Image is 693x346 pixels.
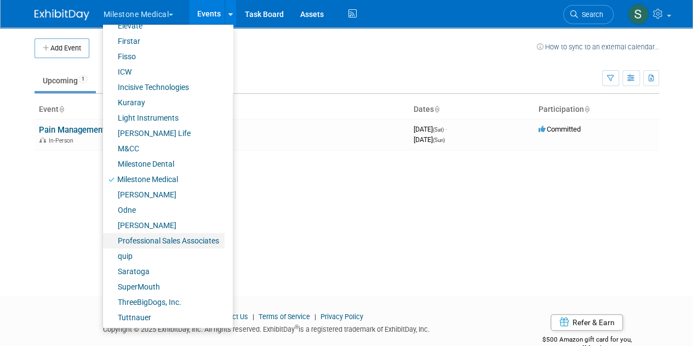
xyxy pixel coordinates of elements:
img: Sam Murphy [628,4,649,25]
a: Milestone Dental [103,156,225,172]
a: How to sync to an external calendar... [537,43,659,51]
span: | [312,313,319,321]
a: Odne [103,202,225,218]
th: Participation [534,100,659,119]
div: Copyright © 2025 ExhibitDay, Inc. All rights reserved. ExhibitDay is a registered trademark of Ex... [35,322,499,334]
a: Sort by Start Date [434,105,439,114]
a: Sort by Participation Type [584,105,589,114]
a: Kuraray [103,95,225,110]
sup: ® [295,324,299,330]
th: Dates [409,100,534,119]
span: In-Person [49,137,77,144]
a: SuperMouth [103,279,225,294]
img: ExhibitDay [35,9,89,20]
span: - [445,125,447,133]
span: | [250,313,257,321]
a: Refer & Earn [551,314,623,331]
span: (Sun) [433,137,445,143]
a: Light Instruments [103,110,225,126]
a: Tuttnauer [103,310,225,325]
th: Event [35,100,409,119]
a: Search [563,5,614,24]
span: Committed [539,125,581,133]
a: Pain Management IEP 98142-2025 Milestone Medical [39,125,233,135]
a: ICW [103,64,225,80]
a: Firstar [103,33,225,49]
a: Incisive Technologies [103,80,225,95]
span: 1 [78,75,88,83]
img: In-Person Event [39,137,46,143]
a: Past37 [98,70,143,91]
a: Fisso [103,49,225,64]
span: (Sat) [433,127,444,133]
a: Milestone Medical [103,172,225,187]
a: Saratoga [103,264,225,279]
span: [DATE] [414,135,445,144]
a: [PERSON_NAME] [103,218,225,233]
a: ThreeBigDogs, Inc. [103,294,225,310]
button: Add Event [35,38,89,58]
a: Privacy Policy [320,313,363,321]
a: Elevate [103,18,225,33]
a: Sort by Event Name [59,105,64,114]
span: [DATE] [414,125,447,133]
a: Terms of Service [259,313,310,321]
a: quip [103,248,225,264]
a: [PERSON_NAME] Life [103,126,225,141]
span: Search [578,10,603,19]
a: [PERSON_NAME] [103,187,225,202]
a: Upcoming1 [35,70,96,91]
a: Professional Sales Associates [103,233,225,248]
a: M&CC [103,141,225,156]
